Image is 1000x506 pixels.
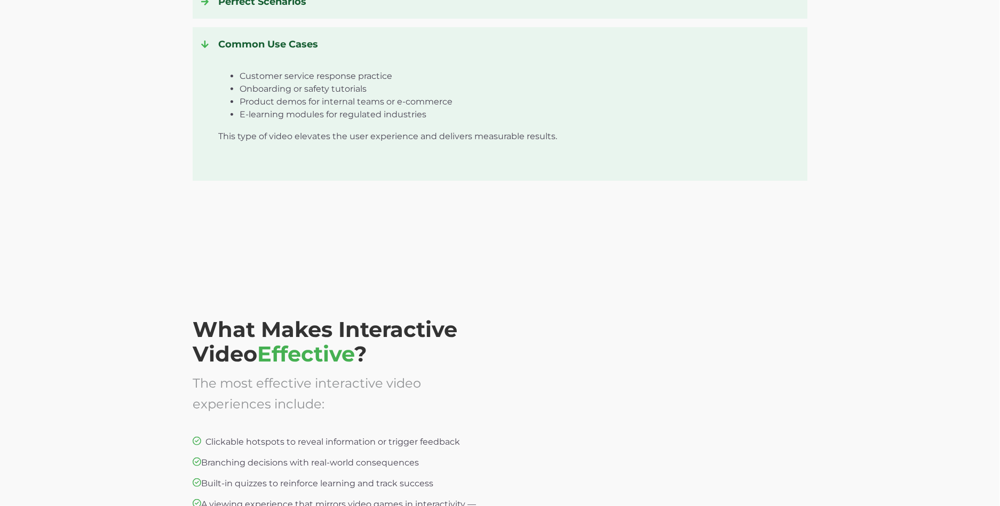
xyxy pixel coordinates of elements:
[193,375,421,412] span: The most effective interactive video experiences include:
[240,108,790,121] li: E-learning modules for regulated industries
[201,36,799,53] h4: Common Use Cases
[218,130,790,143] p: This type of video elevates the user experience and delivers measurable results.
[240,95,790,108] li: Product demos for internal teams or e-commerce
[508,324,807,492] iframe: William & Lauren
[205,437,460,447] span: Clickable hotspots to reveal information or trigger feedback
[240,83,790,95] li: Onboarding or safety tutorials
[193,478,433,488] span: Built-in quizzes to reinforce learning and track success
[257,341,354,367] span: Effective
[193,457,419,468] span: Branching decisions with real-world consequences
[240,70,790,83] li: Customer service response practice
[193,316,457,367] span: What Makes Interactive Video ?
